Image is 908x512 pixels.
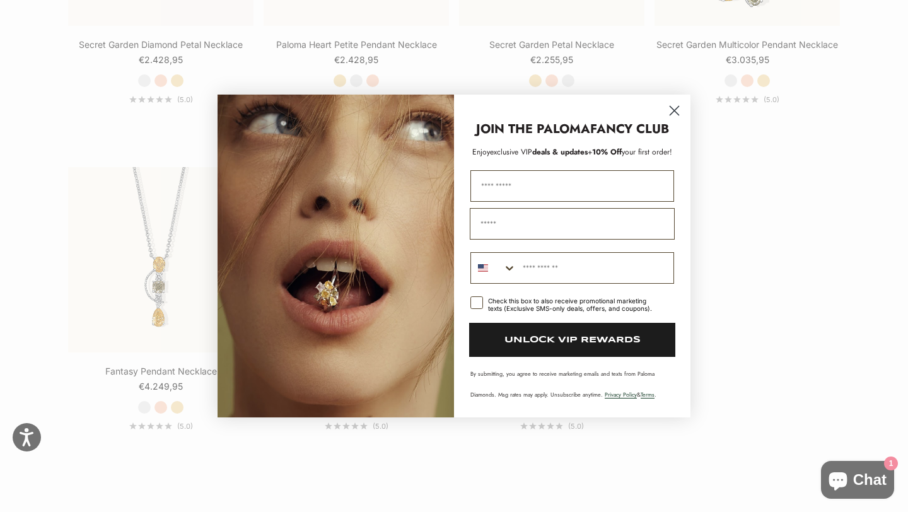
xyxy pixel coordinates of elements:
[218,95,454,417] img: Loading...
[605,390,637,399] a: Privacy Policy
[590,120,669,138] strong: FANCY CLUB
[478,263,488,273] img: United States
[663,100,685,122] button: Close dialog
[516,253,673,283] input: Phone Number
[476,120,590,138] strong: JOIN THE PALOMA
[469,323,675,357] button: UNLOCK VIP REWARDS
[605,390,656,399] span: & .
[470,369,674,399] p: By submitting, you agree to receive marketing emails and texts from Paloma Diamonds. Msg rates ma...
[592,146,622,158] span: 10% Off
[471,253,516,283] button: Search Countries
[490,146,532,158] span: exclusive VIP
[470,208,675,240] input: Email
[472,146,490,158] span: Enjoy
[488,297,659,312] div: Check this box to also receive promotional marketing texts (Exclusive SMS-only deals, offers, and...
[470,170,674,202] input: First Name
[490,146,588,158] span: deals & updates
[641,390,655,399] a: Terms
[588,146,672,158] span: + your first order!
